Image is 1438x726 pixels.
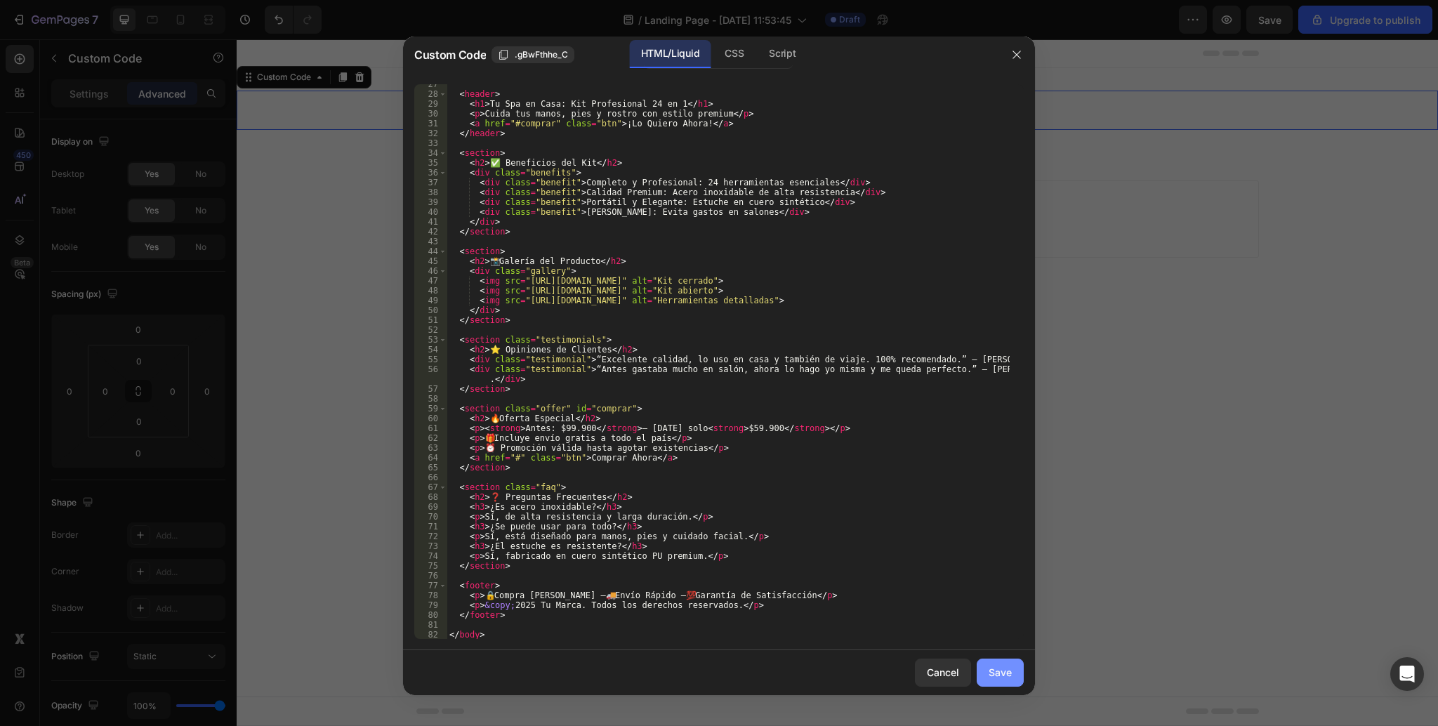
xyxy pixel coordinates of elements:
div: 54 [414,345,447,355]
span: inspired by CRO experts [443,183,539,195]
div: 81 [414,620,447,630]
div: 56 [414,364,447,384]
div: Cancel [927,665,959,680]
div: 35 [414,158,447,168]
span: Add section [567,133,634,148]
button: Save [977,659,1024,687]
div: 38 [414,187,447,197]
div: 68 [414,492,447,502]
div: Choose templates [449,165,534,180]
div: HTML/Liquid [630,40,711,68]
div: 46 [414,266,447,276]
div: Save [989,665,1012,680]
div: Custom Code [18,32,77,44]
div: 76 [414,571,447,581]
div: Generate layout [560,165,633,180]
div: 59 [414,404,447,414]
div: 80 [414,610,447,620]
div: 27 [414,79,447,89]
div: 37 [414,178,447,187]
div: 82 [414,630,447,640]
div: 32 [414,128,447,138]
span: .gBwFthhe_C [515,48,568,61]
div: 43 [414,237,447,246]
div: Script [758,40,807,68]
div: 67 [414,482,447,492]
div: 70 [414,512,447,522]
button: .gBwFthhe_C [492,46,574,63]
div: 40 [414,207,447,217]
div: 66 [414,473,447,482]
div: 49 [414,296,447,305]
div: 62 [414,433,447,443]
div: 41 [414,217,447,227]
div: 39 [414,197,447,207]
div: 58 [414,394,447,404]
div: CSS [713,40,755,68]
div: 44 [414,246,447,256]
div: 64 [414,453,447,463]
button: Cancel [915,659,971,687]
div: 65 [414,463,447,473]
div: 75 [414,561,447,571]
div: 28 [414,89,447,99]
div: 72 [414,532,447,541]
div: 33 [414,138,447,148]
div: 36 [414,168,447,178]
div: 51 [414,315,447,325]
div: 29 [414,99,447,109]
div: 50 [414,305,447,315]
div: 45 [414,256,447,266]
div: 42 [414,227,447,237]
div: 63 [414,443,447,453]
div: 47 [414,276,447,286]
div: 69 [414,502,447,512]
div: 78 [414,590,447,600]
div: 71 [414,522,447,532]
div: 79 [414,600,447,610]
div: 57 [414,384,447,394]
div: 60 [414,414,447,423]
div: 52 [414,325,447,335]
div: 34 [414,148,447,158]
span: from URL or image [558,183,633,195]
div: 48 [414,286,447,296]
div: 77 [414,581,447,590]
div: 55 [414,355,447,364]
span: Custom Code [414,46,486,63]
span: then drag & drop elements [652,183,757,195]
div: 74 [414,551,447,561]
div: 61 [414,423,447,433]
div: 30 [414,109,447,119]
div: Open Intercom Messenger [1390,657,1424,691]
div: 31 [414,119,447,128]
div: 53 [414,335,447,345]
div: 73 [414,541,447,551]
div: Add blank section [663,165,748,180]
